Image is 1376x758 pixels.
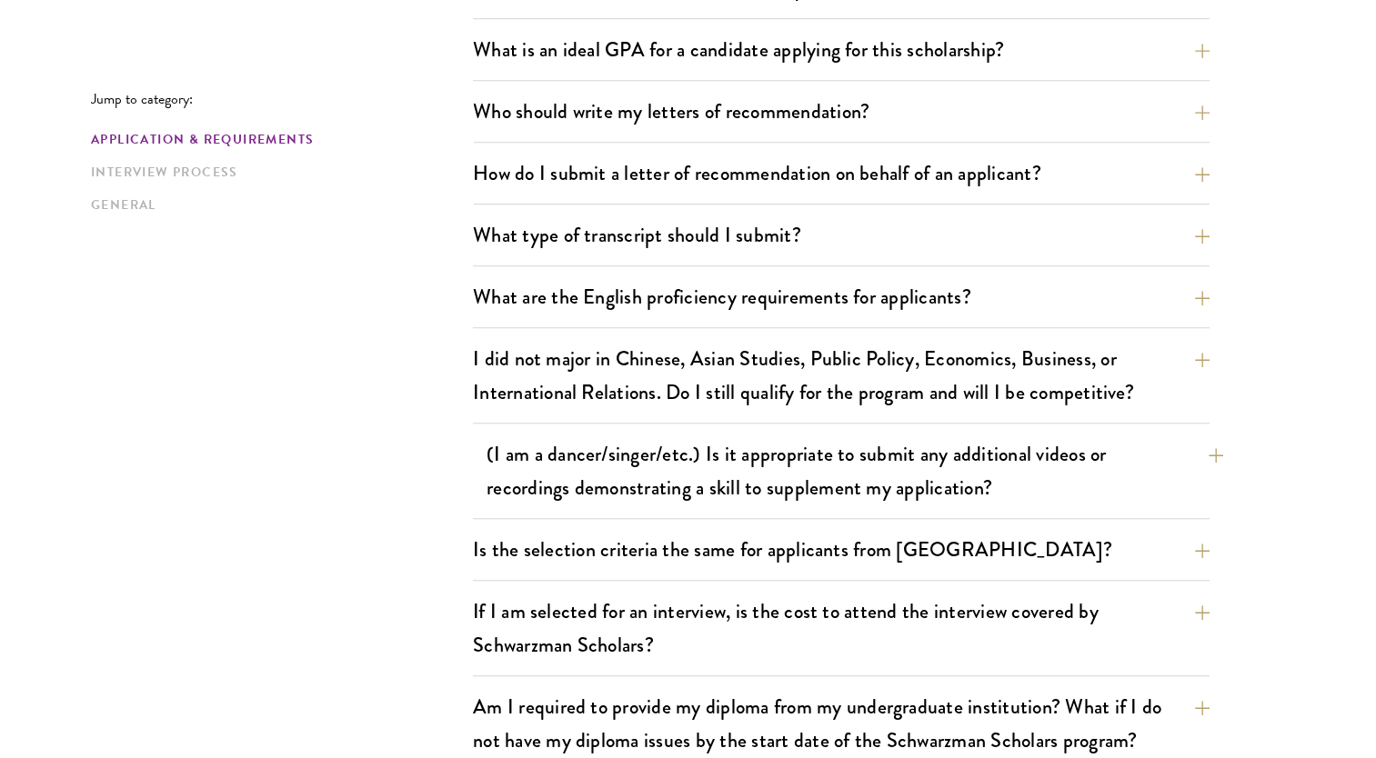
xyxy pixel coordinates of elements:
[487,434,1223,508] button: (I am a dancer/singer/etc.) Is it appropriate to submit any additional videos or recordings demon...
[473,338,1210,413] button: I did not major in Chinese, Asian Studies, Public Policy, Economics, Business, or International R...
[91,91,473,107] p: Jump to category:
[91,195,462,214] a: General
[473,276,1210,317] button: What are the English proficiency requirements for applicants?
[473,214,1210,255] button: What type of transcript should I submit?
[91,163,462,182] a: Interview Process
[473,29,1210,70] button: What is an ideal GPA for a candidate applying for this scholarship?
[473,153,1210,194] button: How do I submit a letter of recommendation on behalf of an applicant?
[473,91,1210,132] button: Who should write my letters of recommendation?
[473,529,1210,570] button: Is the selection criteria the same for applicants from [GEOGRAPHIC_DATA]?
[473,591,1210,665] button: If I am selected for an interview, is the cost to attend the interview covered by Schwarzman Scho...
[91,130,462,149] a: Application & Requirements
